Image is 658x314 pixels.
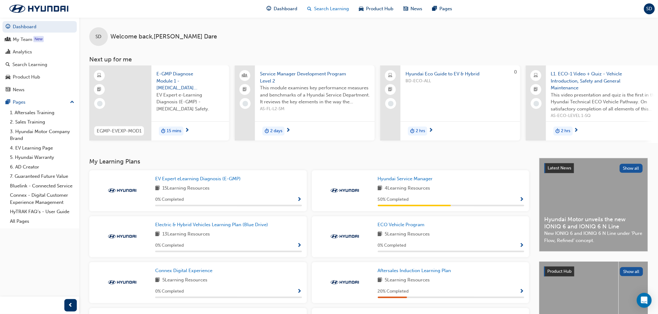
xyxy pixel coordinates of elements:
[96,33,102,40] span: SD
[2,59,77,70] a: Search Learning
[534,86,538,94] span: booktick-icon
[7,191,77,207] a: Connex - Digital Customer Experience Management
[398,2,427,15] a: news-iconNews
[155,288,184,295] span: 0 % Completed
[378,231,382,238] span: book-icon
[3,2,75,15] img: Trak
[534,72,538,80] span: laptop-icon
[155,267,215,274] a: Connex Digital Experience
[548,165,572,171] span: Latest News
[7,117,77,127] a: 2. Sales Training
[110,33,217,40] span: Welcome back , [PERSON_NAME] Dare
[556,127,560,135] span: duration-icon
[544,267,643,276] a: Product HubShow all
[155,268,212,273] span: Connex Digital Experience
[385,276,430,284] span: 5 Learning Resources
[6,37,10,43] span: people-icon
[89,158,529,165] h3: My Learning Plans
[297,242,302,249] button: Show Progress
[2,34,77,45] a: My Team
[548,269,572,274] span: Product Hub
[6,49,10,55] span: chart-icon
[162,231,210,238] span: 13 Learning Resources
[388,86,393,94] span: booktick-icon
[286,128,290,133] span: next-icon
[388,72,393,80] span: laptop-icon
[156,70,224,92] span: E-GMP Diagnose Module 1 - [MEDICAL_DATA] Safety
[297,243,302,249] span: Show Progress
[105,187,139,194] img: Trak
[620,164,643,173] button: Show all
[12,61,47,68] div: Search Learning
[97,86,102,94] span: booktick-icon
[13,99,25,106] div: Pages
[307,5,312,13] span: search-icon
[539,158,648,252] a: Latest NewsShow allHyundai Motor unveils the new IONIQ 6 and IONIQ 6 N LineNew IONIQ 6 and IONIQ ...
[378,267,454,274] a: Aftersales Induction Learning Plan
[97,72,102,80] span: learningResourceType_ELEARNING-icon
[7,143,77,153] a: 4. EV Learning Page
[265,127,269,135] span: duration-icon
[155,176,241,182] span: EV Expert eLearning Diagnosis (E-GMP)
[429,128,433,133] span: next-icon
[13,74,40,81] div: Product Hub
[354,2,398,15] a: car-iconProduct Hub
[405,70,515,78] span: Hyundai Eco Guide to EV & Hybrid
[302,2,354,15] a: search-iconSearch Learning
[2,96,77,108] button: Pages
[68,302,73,309] span: prev-icon
[380,65,520,141] a: 0Hyundai Eco Guide to EV & HybridBD-ECO-ALLduration-icon2 hrs
[2,71,77,83] a: Product Hub
[235,65,375,141] a: Service Manager Development Program Level 2This module examines key performance measures and benc...
[13,86,25,93] div: News
[432,5,437,13] span: pages-icon
[410,5,422,12] span: News
[427,2,457,15] a: pages-iconPages
[70,98,74,106] span: up-icon
[155,196,184,203] span: 0 % Completed
[514,69,517,75] span: 0
[297,196,302,204] button: Show Progress
[366,5,393,12] span: Product Hub
[388,101,394,106] span: learningRecordVerb_NONE-icon
[385,231,430,238] span: 5 Learning Resources
[297,288,302,295] button: Show Progress
[243,101,248,106] span: learningRecordVerb_NONE-icon
[260,105,370,113] span: AS-FL-L2-SM
[105,233,139,240] img: Trak
[2,46,77,58] a: Analytics
[155,231,160,238] span: book-icon
[7,153,77,162] a: 5. Hyundai Warranty
[185,128,189,133] span: next-icon
[574,128,579,133] span: next-icon
[520,196,524,204] button: Show Progress
[97,128,141,135] span: EGMP-EVEXP-MOD1
[314,5,349,12] span: Search Learning
[328,233,362,240] img: Trak
[2,20,77,96] button: DashboardMy TeamAnalyticsSearch LearningProduct HubNews
[155,242,184,249] span: 0 % Completed
[243,72,247,80] span: people-icon
[6,24,10,30] span: guage-icon
[359,5,364,13] span: car-icon
[155,222,268,227] span: Electric & Hybrid Vehicles Learning Plan (Blue Drive)
[270,128,282,135] span: 2 days
[403,5,408,13] span: news-icon
[328,187,362,194] img: Trak
[297,197,302,203] span: Show Progress
[520,288,524,295] button: Show Progress
[544,230,643,244] span: New IONIQ 6 and IONIQ 6 N Line under ‘Pure Flow, Refined’ concept.
[520,197,524,203] span: Show Progress
[378,196,409,203] span: 50 % Completed
[7,127,77,143] a: 3. Hyundai Motor Company Brand
[439,5,452,12] span: Pages
[544,216,643,230] span: Hyundai Motor unveils the new IONIQ 6 and IONIQ 6 N Line
[6,87,10,93] span: news-icon
[7,207,77,217] a: HyTRAK FAQ's - User Guide
[262,2,302,15] a: guage-iconDashboard
[155,276,160,284] span: book-icon
[7,217,77,226] a: All Pages
[378,276,382,284] span: book-icon
[378,175,435,182] a: Hyundai Service Manager
[644,3,655,14] button: SD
